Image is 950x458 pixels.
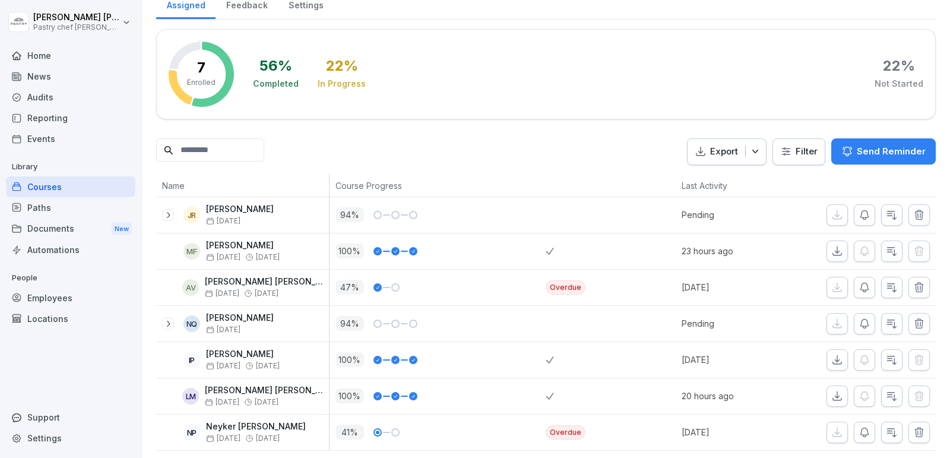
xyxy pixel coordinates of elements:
span: [DATE] [255,289,278,298]
p: Course Progress [335,179,540,192]
p: 20 hours ago [682,390,784,402]
p: [PERSON_NAME] [206,204,274,214]
a: Events [6,128,135,149]
p: Name [162,179,323,192]
p: 100 % [335,244,364,258]
a: Employees [6,288,135,308]
span: [DATE] [205,289,239,298]
div: Filter [780,146,818,157]
p: Send Reminder [857,145,926,158]
a: DocumentsNew [6,218,135,240]
button: Send Reminder [831,138,936,165]
div: Not Started [875,78,923,90]
div: Documents [6,218,135,240]
p: Last Activity [682,179,778,192]
div: Completed [253,78,299,90]
div: MF [183,243,200,260]
a: Audits [6,87,135,108]
p: 41 % [335,425,364,440]
a: Courses [6,176,135,197]
div: New [112,222,132,236]
p: 100 % [335,352,364,367]
p: Pending [682,317,784,330]
p: Enrolled [187,77,216,88]
a: Home [6,45,135,66]
div: 22 % [326,59,358,73]
div: In Progress [318,78,366,90]
span: [DATE] [256,253,280,261]
p: Neyker [PERSON_NAME] [206,422,306,432]
p: 23 hours ago [682,245,784,257]
div: Support [6,407,135,428]
span: [DATE] [256,434,280,443]
div: LM [182,388,199,405]
div: 22 % [883,59,915,73]
div: Overdue [546,280,585,295]
a: Reporting [6,108,135,128]
p: [DATE] [682,353,784,366]
div: JR [183,207,200,223]
p: People [6,269,135,288]
p: 94 % [335,316,364,331]
span: [DATE] [206,217,240,225]
div: NP [183,424,200,441]
p: [PERSON_NAME] [PERSON_NAME] [205,386,329,396]
p: [DATE] [682,426,784,438]
a: Automations [6,239,135,260]
a: Settings [6,428,135,448]
p: Pastry chef [PERSON_NAME] y Cocina gourmet [33,23,120,31]
span: [DATE] [206,253,240,261]
div: 56 % [259,59,292,73]
a: Paths [6,197,135,218]
p: [PERSON_NAME] [206,241,280,251]
a: Locations [6,308,135,329]
p: 100 % [335,388,364,403]
button: Filter [773,139,825,165]
p: 47 % [335,280,364,295]
span: [DATE] [255,398,278,406]
p: 7 [197,61,205,75]
span: [DATE] [206,362,240,370]
p: [PERSON_NAME] [206,349,280,359]
span: [DATE] [206,326,240,334]
p: Pending [682,209,784,221]
p: 94 % [335,207,364,222]
p: [PERSON_NAME] [PERSON_NAME] [33,12,120,23]
p: [DATE] [682,281,784,293]
a: News [6,66,135,87]
p: Export [710,145,738,159]
div: NQ [183,315,200,332]
div: IP [183,352,200,368]
button: Export [687,138,767,165]
p: [PERSON_NAME] [PERSON_NAME] [205,277,329,287]
div: Overdue [546,425,585,440]
span: [DATE] [256,362,280,370]
div: AV [182,279,199,296]
span: [DATE] [206,434,240,443]
span: [DATE] [205,398,239,406]
p: [PERSON_NAME] [206,313,274,323]
p: Library [6,157,135,176]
